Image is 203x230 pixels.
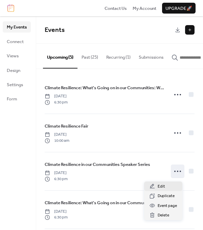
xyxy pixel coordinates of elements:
a: Climate Resilience in our Communities Speaker Series [45,161,150,168]
button: Past (25) [77,44,102,68]
a: My Account [133,5,156,12]
span: Climate Resilience Fair [45,123,88,130]
span: 6:30 pm [45,214,68,221]
span: Event page [158,203,177,209]
span: Climate Resilience: What's Going on in our Communities: What's Going on with Solar Policy [45,84,164,91]
a: Connect [3,36,31,47]
a: Form [3,93,31,104]
span: Climate Resilience: What's Going on in our Communities Speaker Series [45,199,164,206]
a: Contact Us [105,5,127,12]
span: Events [45,24,65,36]
a: Climate Resilience Fair [45,122,88,130]
a: My Events [3,21,31,32]
span: [DATE] [45,132,69,138]
a: Design [3,65,31,76]
span: Connect [7,38,24,45]
button: Upgrade🚀 [162,3,196,14]
span: 10:00 am [45,138,69,144]
button: Submissions [135,44,167,68]
span: Delete [158,212,169,219]
span: [DATE] [45,209,68,215]
span: [DATE] [45,93,68,99]
span: [DATE] [45,170,68,176]
button: Upcoming (5) [43,44,77,68]
a: Climate Resilience: What's Going on in our Communities: What's Going on with Solar Policy [45,84,164,92]
span: 6:30 pm [45,176,68,182]
span: My Events [7,24,27,31]
span: Edit [158,183,165,190]
span: Views [7,53,19,59]
a: Views [3,50,31,61]
a: Settings [3,79,31,90]
img: logo [7,4,14,12]
span: Design [7,67,20,74]
span: Settings [7,81,23,88]
span: Form [7,96,17,102]
button: Recurring (1) [102,44,135,68]
span: Duplicate [158,193,175,199]
span: Upgrade 🚀 [165,5,192,12]
a: Climate Resilience: What's Going on in our Communities Speaker Series [45,199,164,207]
span: 6:30 pm [45,99,68,106]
